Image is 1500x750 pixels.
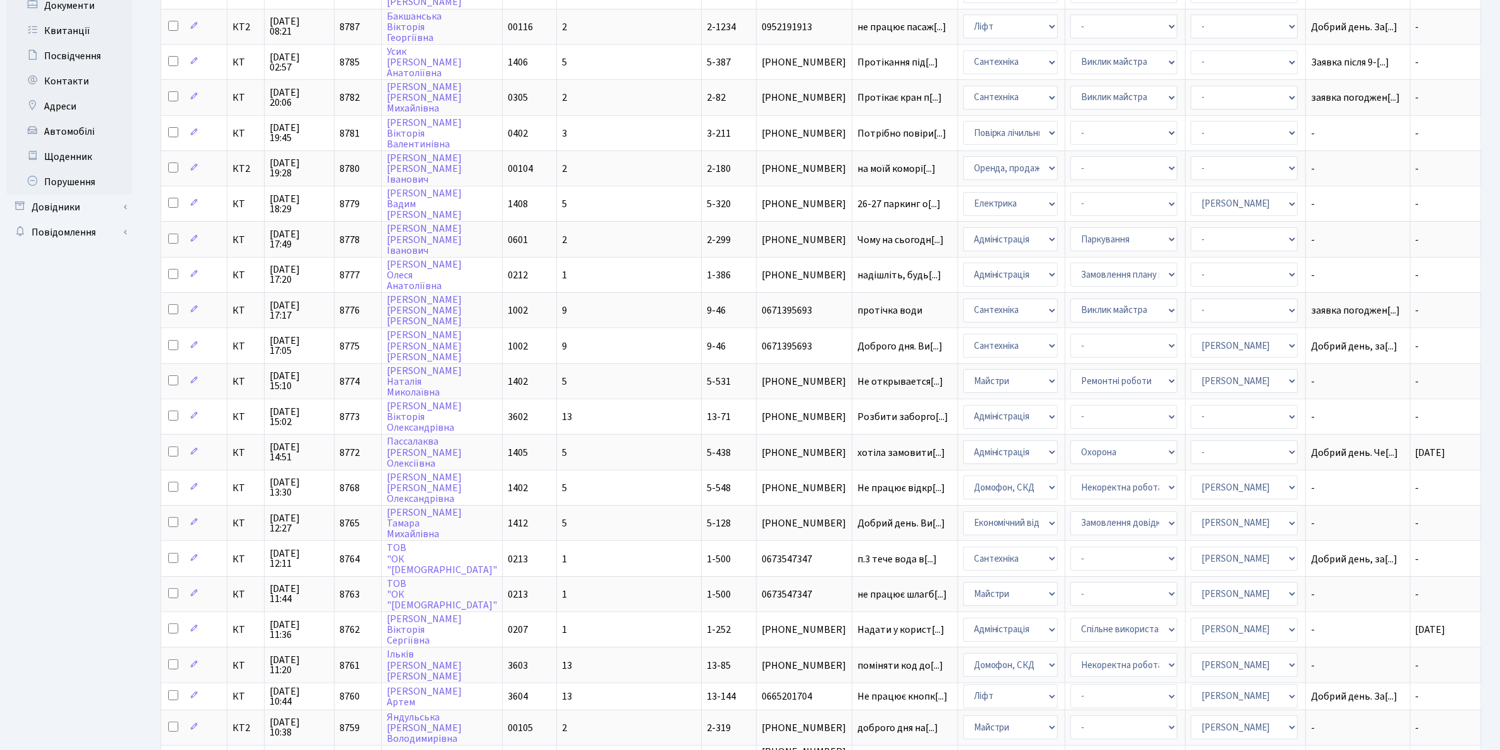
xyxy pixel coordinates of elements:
[1311,483,1404,493] span: -
[340,721,360,735] span: 8759
[857,305,953,315] span: протічка води
[340,375,360,389] span: 8774
[387,329,462,364] a: [PERSON_NAME][PERSON_NAME][PERSON_NAME]
[562,268,567,282] span: 1
[857,233,944,247] span: Чому на сьогодн[...]
[387,470,462,506] a: [PERSON_NAME][PERSON_NAME]Олександрівна
[232,448,259,458] span: КТ
[1416,375,1419,389] span: -
[562,552,567,566] span: 1
[270,336,328,356] span: [DATE] 17:05
[1311,304,1400,317] span: заявка погоджен[...]
[1416,91,1419,105] span: -
[562,339,567,353] span: 9
[562,446,567,460] span: 5
[340,197,360,211] span: 8779
[707,481,731,495] span: 5-548
[1311,552,1397,566] span: Добрий день, за[...]
[1311,55,1389,69] span: Заявка після 9-[...]
[508,516,528,530] span: 1412
[1416,690,1419,703] span: -
[270,548,328,569] span: [DATE] 12:11
[762,199,847,209] span: [PHONE_NUMBER]
[232,483,259,493] span: КТ
[6,43,132,69] a: Посвідчення
[508,446,528,460] span: 1405
[707,162,731,176] span: 2-180
[707,20,736,34] span: 2-1234
[857,91,942,105] span: Протікає кран п[...]
[508,127,528,140] span: 0402
[857,623,944,637] span: Надати у корист[...]
[270,655,328,675] span: [DATE] 11:20
[270,371,328,391] span: [DATE] 15:10
[387,45,462,80] a: Усик[PERSON_NAME]Анатоліївна
[707,197,731,211] span: 5-320
[232,589,259,599] span: КТ
[707,55,731,69] span: 5-387
[6,18,132,43] a: Квитанції
[340,588,360,601] span: 8763
[1311,625,1404,635] span: -
[1311,235,1404,245] span: -
[1311,661,1404,671] span: -
[270,584,328,604] span: [DATE] 11:44
[232,723,259,733] span: КТ2
[508,268,528,282] span: 0212
[857,375,943,389] span: Не открывается[...]
[270,229,328,249] span: [DATE] 17:49
[1416,233,1419,247] span: -
[6,195,132,220] a: Довідники
[1416,127,1419,140] span: -
[387,648,462,683] a: Ільків[PERSON_NAME][PERSON_NAME]
[387,710,462,746] a: Яндульська[PERSON_NAME]Володимирівна
[762,164,847,174] span: [PHONE_NUMBER]
[857,690,948,703] span: Не працює кнопк[...]
[387,435,462,470] a: Пассалаква[PERSON_NAME]Олексіївна
[762,589,847,599] span: 0673547347
[387,577,497,612] a: ТОВ"ОК"[DEMOGRAPHIC_DATA]"
[857,162,936,176] span: на моїй коморі[...]
[707,268,731,282] span: 1-386
[1311,446,1398,460] span: Добрий день. Че[...]
[562,690,572,703] span: 13
[1416,197,1419,211] span: -
[387,364,462,399] a: [PERSON_NAME]НаталіяМиколаївна
[1311,690,1397,703] span: Добрий день. За[...]
[270,88,328,108] span: [DATE] 20:06
[508,339,528,353] span: 1002
[1416,588,1419,601] span: -
[232,270,259,280] span: КТ
[508,375,528,389] span: 1402
[1416,162,1419,176] span: -
[232,554,259,564] span: КТ
[340,127,360,140] span: 8781
[270,620,328,640] span: [DATE] 11:36
[340,268,360,282] span: 8777
[1311,518,1404,528] span: -
[762,128,847,139] span: [PHONE_NUMBER]
[857,268,941,282] span: надішліть, будь[...]
[1311,128,1404,139] span: -
[508,588,528,601] span: 0213
[508,481,528,495] span: 1402
[562,721,567,735] span: 2
[1311,199,1404,209] span: -
[562,623,567,637] span: 1
[6,144,132,169] a: Щоденник
[1416,20,1419,34] span: -
[707,588,731,601] span: 1-500
[232,661,259,671] span: КТ
[387,258,462,293] a: [PERSON_NAME]ОлесяАнатоліївна
[508,91,528,105] span: 0305
[1416,304,1419,317] span: -
[387,116,462,151] a: [PERSON_NAME]ВікторіяВалентинівна
[857,55,938,69] span: Протікання під[...]
[232,93,259,103] span: КТ
[270,407,328,427] span: [DATE] 15:02
[762,57,847,67] span: [PHONE_NUMBER]
[1416,339,1419,353] span: -
[1311,164,1404,174] span: -
[707,721,731,735] span: 2-319
[707,127,731,140] span: 3-211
